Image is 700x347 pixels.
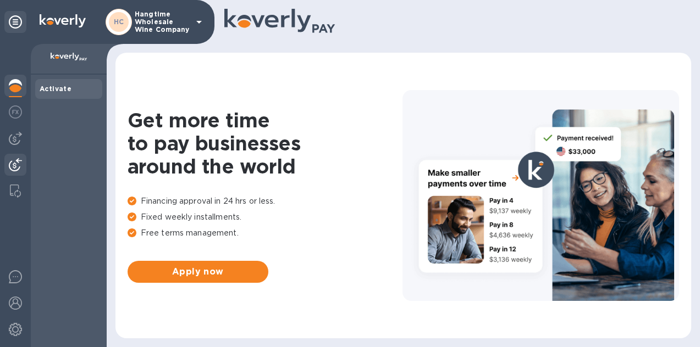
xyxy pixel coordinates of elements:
h1: Get more time to pay businesses around the world [128,109,403,178]
p: Hangtime Wholesale Wine Company [135,10,190,33]
img: Logo [40,14,86,27]
p: Fixed weekly installments. [128,211,403,223]
b: HC [114,18,124,26]
p: Free terms management. [128,227,403,239]
img: Foreign exchange [9,105,22,119]
p: Financing approval in 24 hrs or less. [128,195,403,207]
button: Apply now [128,261,268,283]
b: Activate [40,85,71,93]
span: Apply now [136,265,260,278]
div: Unpin categories [4,11,26,33]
